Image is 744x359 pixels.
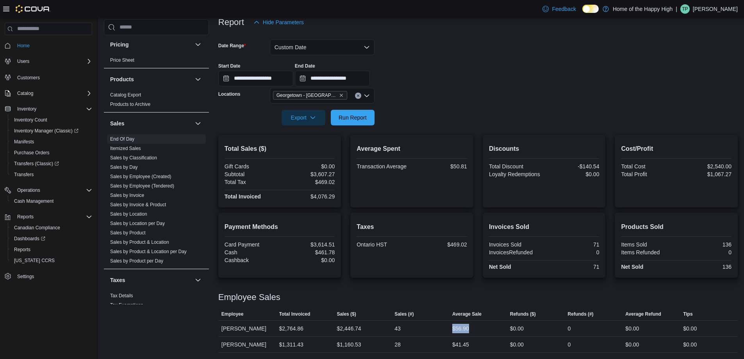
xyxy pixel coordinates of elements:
[14,257,55,264] span: [US_STATE] CCRS
[14,57,32,66] button: Users
[110,41,192,48] button: Pricing
[110,239,169,245] span: Sales by Product & Location
[11,126,82,136] a: Inventory Manager (Classic)
[355,93,361,99] button: Clear input
[17,90,33,96] span: Catalog
[110,155,157,161] span: Sales by Classification
[331,110,375,125] button: Run Report
[110,75,134,83] h3: Products
[414,163,467,170] div: $50.81
[2,104,95,114] button: Inventory
[683,340,697,349] div: $0.00
[17,214,34,220] span: Reports
[110,258,163,264] a: Sales by Product per Day
[270,39,375,55] button: Custom Date
[14,212,92,221] span: Reports
[295,71,370,86] input: Press the down key to open a popover containing a calendar.
[394,311,414,317] span: Sales (#)
[225,163,278,170] div: Gift Cards
[8,255,95,266] button: [US_STATE] CCRS
[2,88,95,99] button: Catalog
[110,249,187,254] a: Sales by Product & Location per Day
[110,41,128,48] h3: Pricing
[693,4,738,14] p: [PERSON_NAME]
[2,185,95,196] button: Operations
[17,187,40,193] span: Operations
[452,324,469,333] div: $56.90
[14,104,39,114] button: Inventory
[489,264,511,270] strong: Net Sold
[14,104,92,114] span: Inventory
[621,249,674,255] div: Items Refunded
[281,249,335,255] div: $461.78
[110,120,125,127] h3: Sales
[394,340,401,349] div: 28
[11,115,92,125] span: Inventory Count
[621,163,674,170] div: Total Cost
[218,18,244,27] h3: Report
[683,324,697,333] div: $0.00
[452,311,482,317] span: Average Sale
[11,170,92,179] span: Transfers
[193,75,203,84] button: Products
[11,148,53,157] a: Purchase Orders
[110,75,192,83] button: Products
[11,159,62,168] a: Transfers (Classic)
[683,311,692,317] span: Tips
[110,145,141,152] span: Itemized Sales
[14,225,60,231] span: Canadian Compliance
[11,148,92,157] span: Purchase Orders
[110,92,141,98] span: Catalog Export
[273,91,347,100] span: Georgetown - Mountainview - Fire & Flower
[8,169,95,180] button: Transfers
[14,271,92,281] span: Settings
[11,234,48,243] a: Dashboards
[357,144,467,154] h2: Average Spent
[14,161,59,167] span: Transfers (Classic)
[279,324,303,333] div: $2,764.86
[104,291,209,313] div: Taxes
[357,163,410,170] div: Transaction Average
[489,249,542,255] div: InvoicesRefunded
[110,57,134,63] a: Price Sheet
[14,171,34,178] span: Transfers
[8,196,95,207] button: Cash Management
[104,90,209,112] div: Products
[11,245,34,254] a: Reports
[110,276,125,284] h3: Taxes
[11,196,92,206] span: Cash Management
[110,293,133,298] a: Tax Details
[8,136,95,147] button: Manifests
[678,241,732,248] div: 136
[110,302,143,308] a: Tax Exemptions
[680,4,690,14] div: Tevin Paul
[11,137,92,146] span: Manifests
[279,311,310,317] span: Total Invoiced
[8,147,95,158] button: Purchase Orders
[295,63,315,69] label: End Date
[489,171,542,177] div: Loyalty Redemptions
[104,134,209,269] div: Sales
[357,222,467,232] h2: Taxes
[582,5,599,13] input: Dark Mode
[568,311,594,317] span: Refunds (#)
[110,164,138,170] span: Sales by Day
[225,257,278,263] div: Cashback
[193,275,203,285] button: Taxes
[218,63,241,69] label: Start Date
[8,125,95,136] a: Inventory Manager (Classic)
[281,179,335,185] div: $469.02
[452,340,469,349] div: $41.45
[11,256,92,265] span: Washington CCRS
[110,174,171,179] a: Sales by Employee (Created)
[110,136,134,142] a: End Of Day
[621,171,674,177] div: Total Profit
[282,110,325,125] button: Export
[281,257,335,263] div: $0.00
[546,264,599,270] div: 71
[546,163,599,170] div: -$140.54
[110,221,165,226] a: Sales by Location per Day
[14,272,37,281] a: Settings
[621,264,643,270] strong: Net Sold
